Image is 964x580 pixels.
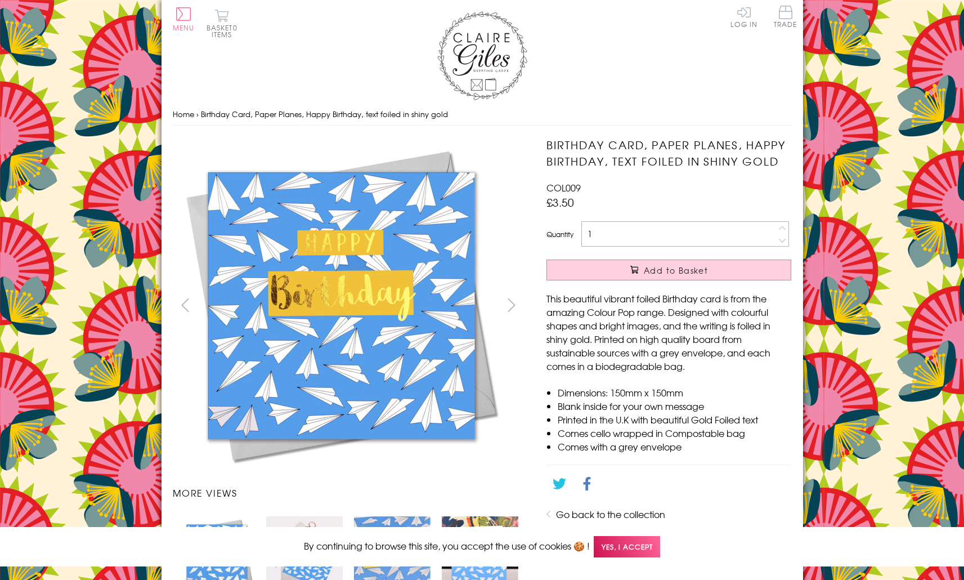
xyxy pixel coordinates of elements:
span: › [196,109,199,119]
li: Dimensions: 150mm x 150mm [558,386,791,399]
label: Quantity [546,229,573,239]
li: Comes cello wrapped in Compostable bag [558,426,791,440]
button: Basket0 items [207,9,237,38]
span: COL009 [546,181,581,194]
a: Trade [774,6,797,30]
span: Yes, I accept [594,536,660,558]
li: Blank inside for your own message [558,399,791,413]
li: Printed in the U.K with beautiful Gold Foiled text [558,413,791,426]
img: Claire Giles Greetings Cards [437,11,527,100]
p: This beautiful vibrant foiled Birthday card is from the amazing Colour Pop range. Designed with c... [546,292,791,373]
li: Comes with a grey envelope [558,440,791,453]
img: Birthday Card, Paper Planes, Happy Birthday, text foiled in shiny gold [524,137,862,475]
button: Menu [173,7,195,31]
a: Log In [730,6,757,28]
a: Go back to the collection [556,507,665,521]
span: Trade [774,6,797,28]
span: £3.50 [546,194,574,210]
span: 0 items [212,23,237,39]
span: Add to Basket [644,265,708,276]
button: Add to Basket [546,260,791,280]
span: Birthday Card, Paper Planes, Happy Birthday, text foiled in shiny gold [201,109,448,119]
img: Birthday Card, Paper Planes, Happy Birthday, text foiled in shiny gold [172,137,510,475]
h1: Birthday Card, Paper Planes, Happy Birthday, text foiled in shiny gold [546,137,791,169]
button: next [499,292,524,318]
span: Menu [173,23,195,33]
h3: More views [173,486,524,499]
nav: breadcrumbs [173,103,792,126]
a: Home [173,109,194,119]
button: prev [173,292,198,318]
